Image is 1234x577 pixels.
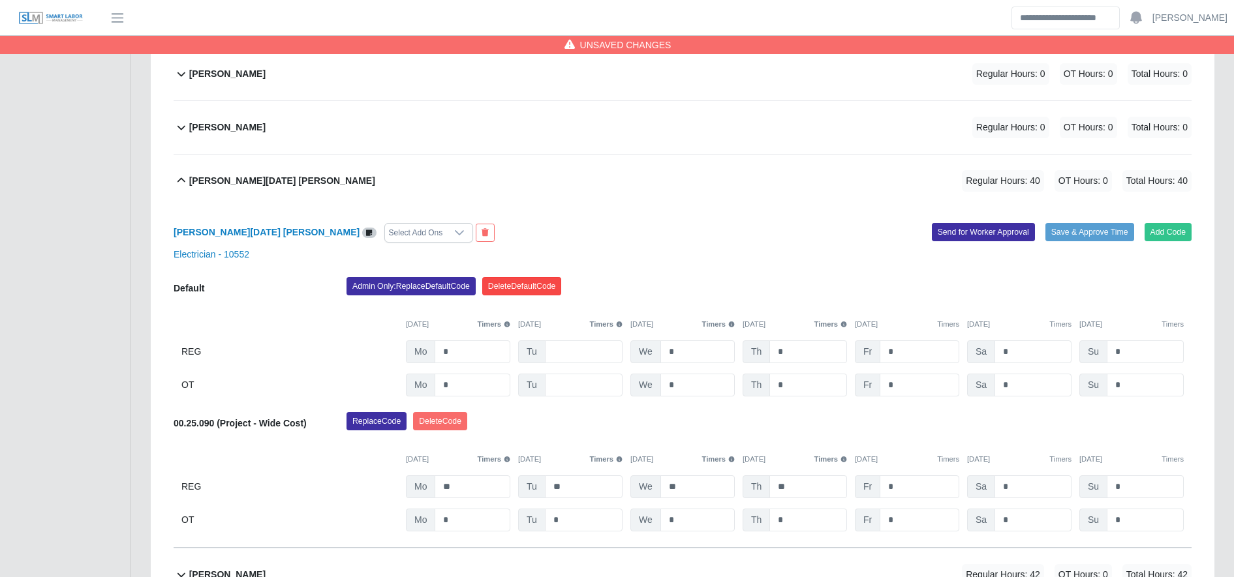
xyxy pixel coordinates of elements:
[1011,7,1120,29] input: Search
[1079,454,1184,465] div: [DATE]
[189,121,266,134] b: [PERSON_NAME]
[406,340,435,363] span: Mo
[630,509,661,531] span: We
[347,412,407,430] button: ReplaceCode
[181,374,398,396] div: OT
[967,509,995,531] span: Sa
[855,475,880,498] span: Fr
[476,224,495,242] button: End Worker & Remove from the Timesheet
[385,224,447,242] div: Select Add Ons
[174,155,1192,207] button: [PERSON_NAME][DATE] [PERSON_NAME] Regular Hours: 40 OT Hours: 0 Total Hours: 40
[967,340,995,363] span: Sa
[1055,170,1112,192] span: OT Hours: 0
[937,454,959,465] button: Timers
[181,509,398,531] div: OT
[174,48,1192,100] button: [PERSON_NAME] Regular Hours: 0 OT Hours: 0 Total Hours: 0
[406,319,510,330] div: [DATE]
[972,117,1049,138] span: Regular Hours: 0
[743,340,770,363] span: Th
[590,319,623,330] button: Timers
[580,38,671,52] span: Unsaved Changes
[972,63,1049,85] span: Regular Hours: 0
[181,340,398,363] div: REG
[518,374,546,396] span: Tu
[347,277,476,295] button: Admin Only:ReplaceDefaultCode
[18,11,84,25] img: SLM Logo
[630,454,735,465] div: [DATE]
[855,454,959,465] div: [DATE]
[174,283,204,293] b: Default
[743,454,847,465] div: [DATE]
[174,249,249,259] a: Electrician - 10552
[518,319,623,330] div: [DATE]
[181,475,398,498] div: REG
[855,374,880,396] span: Fr
[1079,374,1107,396] span: Su
[174,418,307,428] b: 00.25.090 (Project - Wide Cost)
[937,319,959,330] button: Timers
[406,509,435,531] span: Mo
[855,340,880,363] span: Fr
[630,475,661,498] span: We
[1049,454,1072,465] button: Timers
[630,374,661,396] span: We
[1079,509,1107,531] span: Su
[1162,319,1184,330] button: Timers
[1079,340,1107,363] span: Su
[1145,223,1192,241] button: Add Code
[630,319,735,330] div: [DATE]
[1060,117,1117,138] span: OT Hours: 0
[743,319,847,330] div: [DATE]
[590,454,623,465] button: Timers
[406,374,435,396] span: Mo
[1122,170,1192,192] span: Total Hours: 40
[967,454,1072,465] div: [DATE]
[743,475,770,498] span: Th
[743,374,770,396] span: Th
[518,454,623,465] div: [DATE]
[518,509,546,531] span: Tu
[174,101,1192,154] button: [PERSON_NAME] Regular Hours: 0 OT Hours: 0 Total Hours: 0
[189,174,375,188] b: [PERSON_NAME][DATE] [PERSON_NAME]
[518,475,546,498] span: Tu
[174,227,360,237] a: [PERSON_NAME][DATE] [PERSON_NAME]
[478,454,511,465] button: Timers
[1060,63,1117,85] span: OT Hours: 0
[406,454,510,465] div: [DATE]
[814,454,848,465] button: Timers
[1079,475,1107,498] span: Su
[518,340,546,363] span: Tu
[967,374,995,396] span: Sa
[413,412,467,430] button: DeleteCode
[478,319,511,330] button: Timers
[482,277,562,295] button: DeleteDefaultCode
[1162,454,1184,465] button: Timers
[189,67,266,81] b: [PERSON_NAME]
[855,319,959,330] div: [DATE]
[743,509,770,531] span: Th
[932,223,1035,241] button: Send for Worker Approval
[630,340,661,363] span: We
[362,227,377,237] a: View/Edit Notes
[855,509,880,531] span: Fr
[1045,223,1134,241] button: Save & Approve Time
[1079,319,1184,330] div: [DATE]
[967,475,995,498] span: Sa
[406,475,435,498] span: Mo
[1152,11,1227,25] a: [PERSON_NAME]
[962,170,1044,192] span: Regular Hours: 40
[1128,117,1192,138] span: Total Hours: 0
[1049,319,1072,330] button: Timers
[1128,63,1192,85] span: Total Hours: 0
[702,319,735,330] button: Timers
[702,454,735,465] button: Timers
[814,319,848,330] button: Timers
[967,319,1072,330] div: [DATE]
